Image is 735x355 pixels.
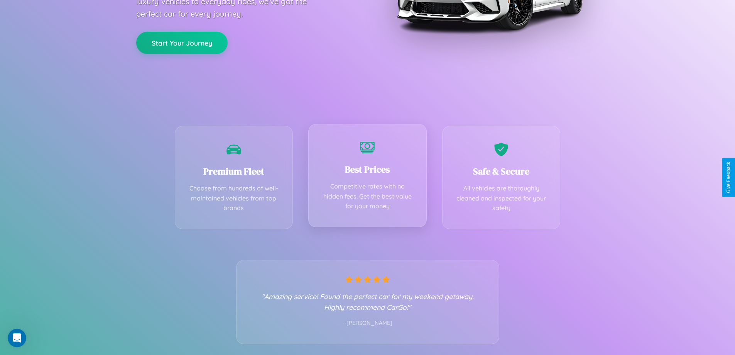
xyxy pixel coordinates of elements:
h3: Premium Fleet [187,165,281,178]
iframe: Intercom live chat [8,329,26,347]
button: Start Your Journey [136,32,228,54]
p: - [PERSON_NAME] [252,318,483,328]
p: Choose from hundreds of well-maintained vehicles from top brands [187,183,281,213]
p: "Amazing service! Found the perfect car for my weekend getaway. Highly recommend CarGo!" [252,291,483,313]
p: All vehicles are thoroughly cleaned and inspected for your safety [454,183,549,213]
h3: Best Prices [320,163,415,176]
div: Give Feedback [726,162,731,193]
p: Competitive rates with no hidden fees. Get the best value for your money [320,182,415,211]
h3: Safe & Secure [454,165,549,178]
